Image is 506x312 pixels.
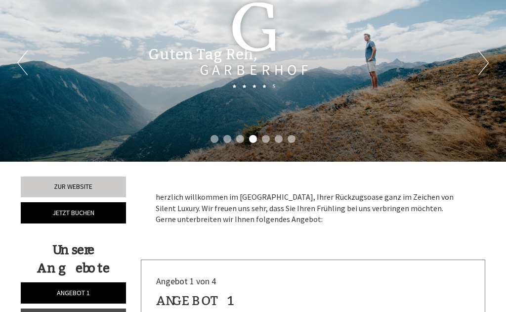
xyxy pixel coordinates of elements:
[57,289,90,298] span: Angebot 1
[21,241,126,278] div: Unsere Angebote
[156,192,471,226] p: herzlich willkommen im [GEOGRAPHIC_DATA], Ihrer Rückzugsoase ganz im Zeichen von Silent Luxury. W...
[156,292,236,311] div: Angebot 1
[21,203,126,224] a: Jetzt buchen
[17,51,28,76] button: Previous
[21,177,126,198] a: Zur Website
[156,276,216,287] span: Angebot 1 von 4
